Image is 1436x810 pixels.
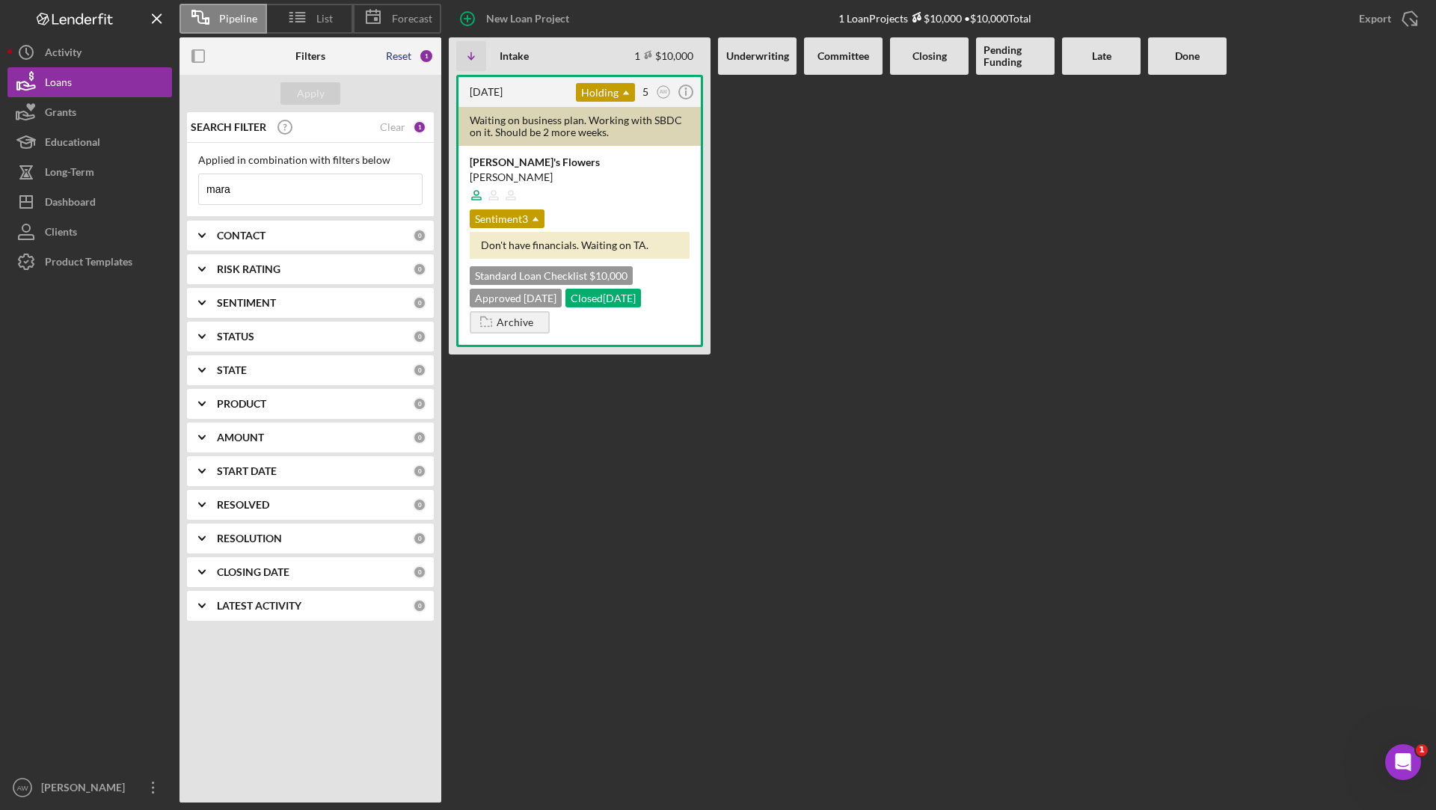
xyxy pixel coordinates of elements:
[576,83,635,102] div: Holding
[7,127,172,157] button: Educational
[1092,50,1111,62] b: Late
[217,533,282,544] b: RESOLUTION
[449,4,584,34] button: New Loan Project
[413,464,426,478] div: 0
[7,217,172,247] button: Clients
[413,330,426,343] div: 0
[217,566,289,578] b: CLOSING DATE
[486,4,569,34] div: New Loan Project
[45,67,72,101] div: Loans
[45,127,100,161] div: Educational
[7,97,172,127] button: Grants
[413,263,426,276] div: 0
[217,230,266,242] b: CONTACT
[7,157,172,187] button: Long-Term
[470,155,690,170] div: [PERSON_NAME]'s Flowers
[217,331,254,343] b: STATUS
[7,67,172,97] button: Loans
[45,247,132,280] div: Product Templates
[500,50,529,62] b: Intake
[1359,4,1391,34] div: Export
[470,209,544,228] div: Sentiment 3
[912,50,947,62] b: Closing
[380,121,405,133] div: Clear
[413,120,426,134] div: 1
[16,784,28,792] text: AW
[1385,744,1421,780] iframe: Intercom live chat
[838,12,1031,25] div: 1 Loan Projects • $10,000 Total
[413,397,426,411] div: 0
[1416,744,1428,756] span: 1
[497,311,533,334] div: Archive
[908,12,962,25] div: $10,000
[217,297,276,309] b: SENTIMENT
[565,289,641,307] div: Closed [DATE]
[470,311,550,334] button: Archive
[386,50,411,62] div: Reset
[280,82,340,105] button: Apply
[817,50,869,62] b: Committee
[45,37,82,71] div: Activity
[45,187,96,221] div: Dashboard
[217,499,269,511] b: RESOLVED
[217,432,264,444] b: AMOUNT
[642,86,648,98] div: 5
[634,49,693,62] div: 1 $10,000
[217,465,277,477] b: START DATE
[7,37,172,67] button: Activity
[984,44,1047,68] b: Pending Funding
[413,599,426,613] div: 0
[413,363,426,377] div: 0
[217,600,301,612] b: LATEST ACTIVITY
[37,773,135,806] div: [PERSON_NAME]
[219,13,257,25] span: Pipeline
[470,85,503,98] time: 2025-05-07 21:46
[470,232,690,259] div: Don't have financials. Waiting on TA.
[413,565,426,579] div: 0
[45,97,76,131] div: Grants
[458,107,701,146] div: Waiting on business plan. Working with SBDC on it. Should be 2 more weeks.
[217,263,280,275] b: RISK RATING
[7,773,172,803] button: AW[PERSON_NAME]
[217,364,247,376] b: STATE
[726,50,789,62] b: Underwriting
[413,296,426,310] div: 0
[413,431,426,444] div: 0
[470,170,690,185] div: [PERSON_NAME]
[413,498,426,512] div: 0
[654,82,674,102] button: AW
[456,75,703,347] a: [DATE]Holding5AWWaiting on business plan. Working with SBDC on it. Should be 2 more weeks.[PERSON...
[470,266,633,285] div: Standard Loan Checklist $10,000
[7,187,172,217] button: Dashboard
[198,154,423,166] div: Applied in combination with filters below
[295,50,325,62] b: Filters
[7,247,172,277] button: Product Templates
[470,289,562,307] div: Approved [DATE]
[191,121,266,133] b: SEARCH FILTER
[297,82,325,105] div: Apply
[1344,4,1429,34] button: Export
[217,398,266,410] b: PRODUCT
[413,532,426,545] div: 0
[392,13,432,25] span: Forecast
[316,13,333,25] span: List
[413,229,426,242] div: 0
[660,89,668,94] text: AW
[419,49,434,64] div: 1
[1175,50,1200,62] b: Done
[45,217,77,251] div: Clients
[45,157,94,191] div: Long-Term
